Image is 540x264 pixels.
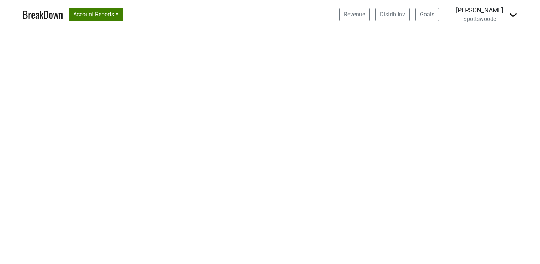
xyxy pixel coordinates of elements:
[456,6,503,15] div: [PERSON_NAME]
[509,11,517,19] img: Dropdown Menu
[375,8,410,21] a: Distrib Inv
[23,7,63,22] a: BreakDown
[463,16,496,22] span: Spottswoode
[69,8,123,21] button: Account Reports
[415,8,439,21] a: Goals
[339,8,370,21] a: Revenue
